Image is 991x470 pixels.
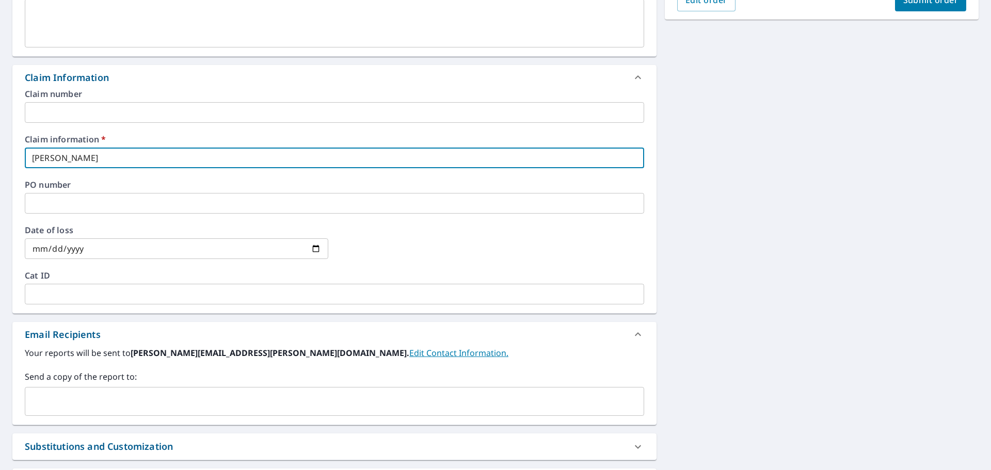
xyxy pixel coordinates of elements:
label: Cat ID [25,271,644,280]
div: Claim Information [25,71,109,85]
label: Claim information [25,135,644,143]
label: Date of loss [25,226,328,234]
label: Claim number [25,90,644,98]
div: Substitutions and Customization [12,433,657,460]
label: Your reports will be sent to [25,347,644,359]
b: [PERSON_NAME][EMAIL_ADDRESS][PERSON_NAME][DOMAIN_NAME]. [131,347,409,359]
div: Substitutions and Customization [25,440,173,453]
div: Email Recipients [12,322,657,347]
a: EditContactInfo [409,347,508,359]
label: PO number [25,181,644,189]
div: Claim Information [12,65,657,90]
div: Email Recipients [25,328,101,342]
label: Send a copy of the report to: [25,370,644,383]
